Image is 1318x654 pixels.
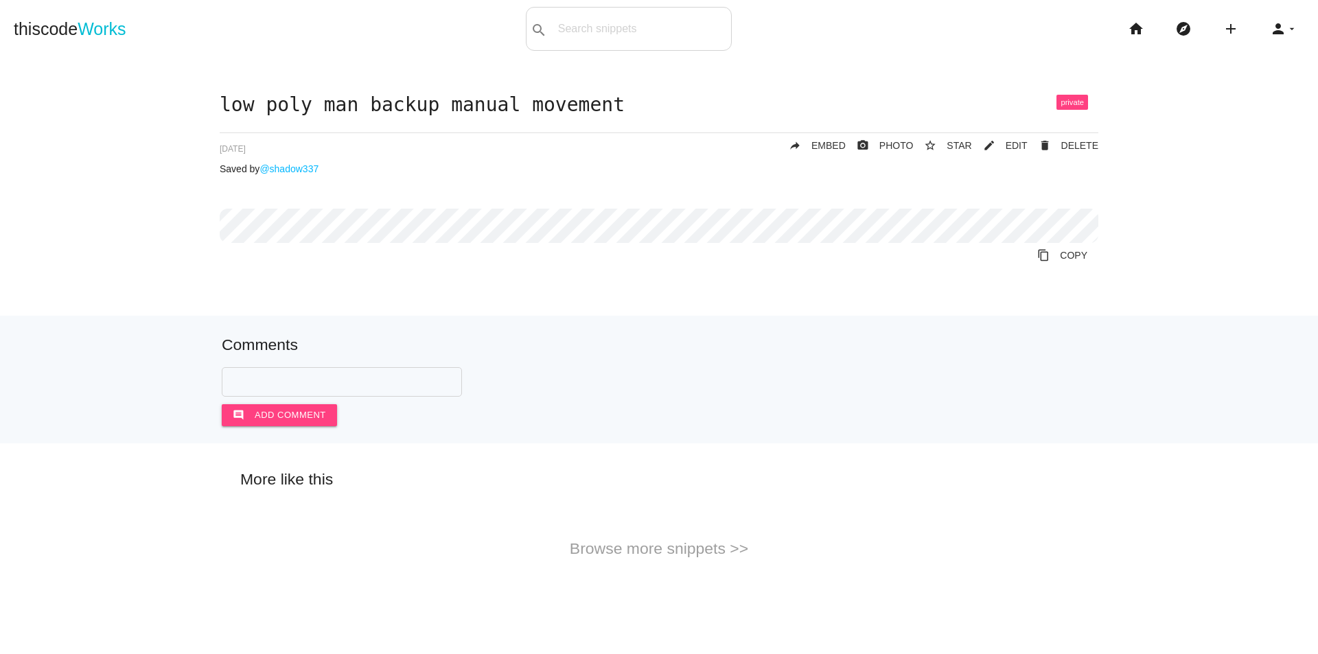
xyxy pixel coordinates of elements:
[259,163,319,174] a: @shadow337
[811,140,846,151] span: EMBED
[913,133,971,158] button: star_borderSTAR
[1028,133,1098,158] a: Delete Post
[233,404,244,426] i: comment
[846,133,914,158] a: photo_cameraPHOTO
[220,95,1098,116] h1: low poly man backup manual movement
[551,14,731,43] input: Search snippets
[222,404,337,426] button: commentAdd comment
[1128,7,1144,51] i: home
[1061,140,1098,151] span: DELETE
[220,471,1098,488] h5: More like this
[1223,7,1239,51] i: add
[947,140,971,151] span: STAR
[222,336,1096,353] h5: Comments
[879,140,914,151] span: PHOTO
[527,8,551,50] button: search
[531,8,547,52] i: search
[1039,133,1051,158] i: delete
[924,133,936,158] i: star_border
[778,133,846,158] a: replyEMBED
[1026,243,1098,268] a: Copy to Clipboard
[857,133,869,158] i: photo_camera
[972,133,1028,158] a: mode_editEDIT
[14,7,126,51] a: thiscodeWorks
[789,133,801,158] i: reply
[1006,140,1028,151] span: EDIT
[220,144,246,154] span: [DATE]
[1175,7,1192,51] i: explore
[78,19,126,38] span: Works
[1270,7,1286,51] i: person
[1286,7,1297,51] i: arrow_drop_down
[983,133,995,158] i: mode_edit
[1037,243,1050,268] i: content_copy
[220,163,1098,174] p: Saved by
